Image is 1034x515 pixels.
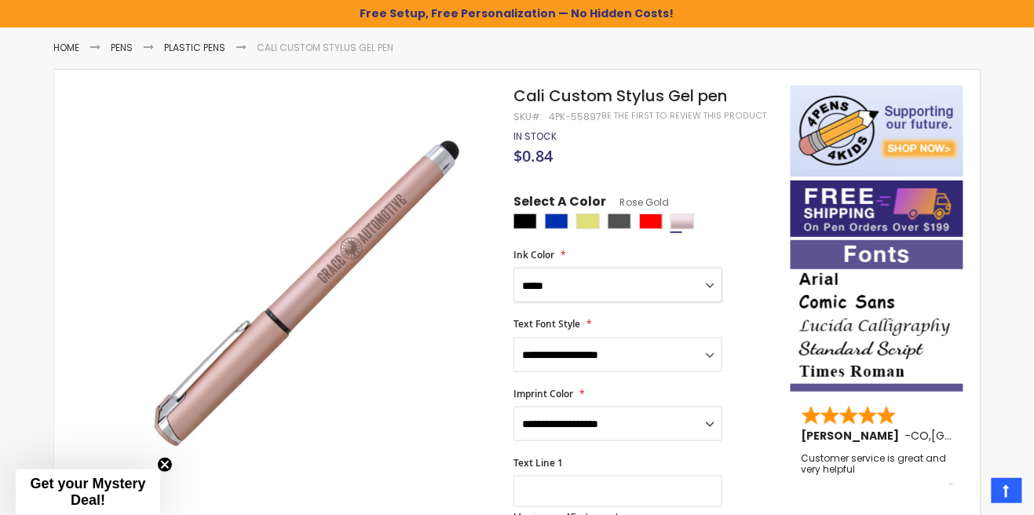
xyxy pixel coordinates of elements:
strong: SKU [513,110,543,123]
a: Pens [111,41,133,54]
div: Customer service is great and very helpful [802,453,954,487]
button: Close teaser [157,457,173,473]
span: [PERSON_NAME] [802,428,905,444]
a: Plastic Pens [165,41,226,54]
div: Availability [513,130,557,143]
span: Select A Color [513,193,606,214]
span: $0.84 [513,145,553,166]
img: rose-gold-cali-custom-stylus-gel-pen_1.jpg [133,108,492,467]
div: Black [513,214,537,229]
div: Get your Mystery Deal!Close teaser [16,469,160,515]
div: Blue [545,214,568,229]
a: Be the first to review this product [601,110,766,122]
span: In stock [513,130,557,143]
iframe: Google Customer Reviews [904,473,1034,515]
li: Cali Custom Stylus Gel pen [258,42,394,54]
span: Text Font Style [513,317,580,331]
div: 4PK-55897 [549,111,601,123]
span: Get your Mystery Deal! [30,476,145,508]
img: 4pens 4 kids [791,86,963,177]
span: CO [912,428,930,444]
span: Imprint Color [513,387,573,400]
div: Rose Gold [670,214,694,229]
span: Ink Color [513,248,554,261]
span: Text Line 1 [513,456,563,469]
a: Home [54,41,80,54]
span: Rose Gold [606,195,669,209]
div: Gunmetal [608,214,631,229]
div: Gold [576,214,600,229]
img: font-personalization-examples [791,240,963,392]
span: Cali Custom Stylus Gel pen [513,85,727,107]
div: Red [639,214,663,229]
img: Free shipping on orders over $199 [791,181,963,237]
